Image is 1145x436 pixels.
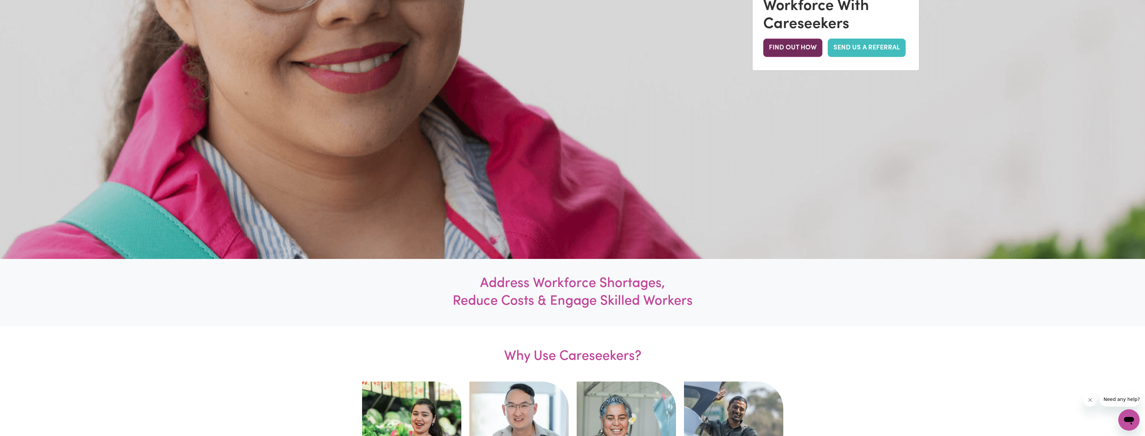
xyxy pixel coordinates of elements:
h1: Address Workforce Shortages, Reduce Costs & Engage Skilled Workers [429,275,716,310]
button: FIND OUT HOW [763,39,822,57]
a: SEND US A REFERRAL [828,39,906,57]
iframe: Message from company [1100,392,1140,407]
iframe: Close message [1083,393,1097,407]
h3: Why Use Careseekers? [429,326,716,382]
span: Need any help? [4,5,40,10]
iframe: Button to launch messaging window [1118,409,1140,431]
